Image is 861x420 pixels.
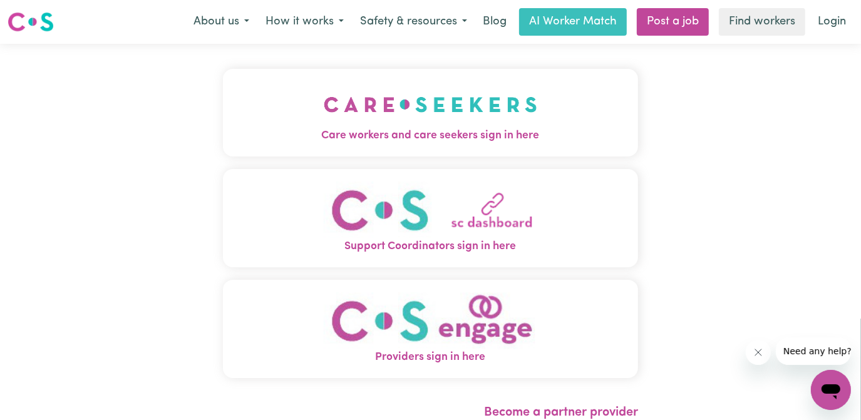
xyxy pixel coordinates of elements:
iframe: Message from company [776,337,851,365]
span: Providers sign in here [223,349,639,366]
button: Providers sign in here [223,280,639,378]
button: Safety & resources [352,9,475,35]
iframe: Close message [746,340,771,365]
a: Find workers [719,8,805,36]
a: Login [810,8,853,36]
img: Careseekers logo [8,11,54,33]
a: Blog [475,8,514,36]
span: Support Coordinators sign in here [223,238,639,255]
button: About us [185,9,257,35]
button: How it works [257,9,352,35]
a: Careseekers logo [8,8,54,36]
a: AI Worker Match [519,8,627,36]
button: Care workers and care seekers sign in here [223,69,639,156]
button: Support Coordinators sign in here [223,169,639,267]
span: Need any help? [8,9,76,19]
span: Care workers and care seekers sign in here [223,128,639,144]
a: Post a job [637,8,709,36]
iframe: Button to launch messaging window [811,370,851,410]
a: Become a partner provider [484,406,638,419]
